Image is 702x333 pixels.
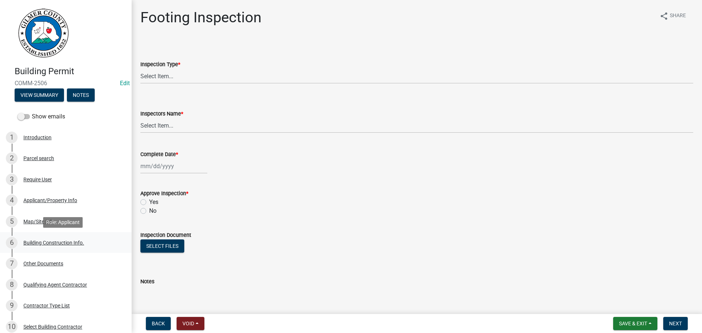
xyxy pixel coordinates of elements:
label: Yes [149,198,158,207]
div: Contractor Type List [23,303,70,308]
h4: Building Permit [15,66,126,77]
div: Select Building Contractor [23,324,82,329]
button: shareShare [654,9,692,23]
span: Share [670,12,686,20]
span: Void [182,321,194,326]
button: Select files [140,239,184,253]
label: Inspection Document [140,233,191,238]
span: Back [152,321,165,326]
div: Other Documents [23,261,63,266]
div: 3 [6,174,18,185]
button: Void [177,317,204,330]
button: Back [146,317,171,330]
button: View Summary [15,88,64,102]
input: mm/dd/yyyy [140,159,207,174]
div: 6 [6,237,18,249]
label: Show emails [18,112,65,121]
div: Map/Site Info. [23,219,56,224]
div: 2 [6,152,18,164]
span: COMM-2506 [15,80,117,87]
label: Inspectors Name [140,111,183,117]
div: Applicant/Property Info [23,198,77,203]
div: 8 [6,279,18,291]
label: Complete Date [140,152,178,157]
span: Next [669,321,682,326]
a: Edit [120,80,130,87]
span: Save & Exit [619,321,647,326]
button: Save & Exit [613,317,657,330]
button: Next [663,317,688,330]
div: 7 [6,258,18,269]
div: 10 [6,321,18,333]
div: 5 [6,216,18,227]
img: Gilmer County, Georgia [15,8,69,58]
button: Notes [67,88,95,102]
wm-modal-confirm: Notes [67,92,95,98]
div: 9 [6,300,18,311]
label: Notes [140,279,154,284]
div: Qualifying Agent Contractor [23,282,87,287]
div: Introduction [23,135,52,140]
label: Inspection Type [140,62,180,67]
i: share [660,12,668,20]
h1: Footing Inspection [140,9,261,26]
div: 4 [6,194,18,206]
label: Approve Inspection [140,191,188,196]
div: 1 [6,132,18,143]
wm-modal-confirm: Summary [15,92,64,98]
wm-modal-confirm: Edit Application Number [120,80,130,87]
label: No [149,207,156,215]
div: Role: Applicant [43,217,83,228]
div: Building Construction Info. [23,240,84,245]
div: Require User [23,177,52,182]
div: Parcel search [23,156,54,161]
